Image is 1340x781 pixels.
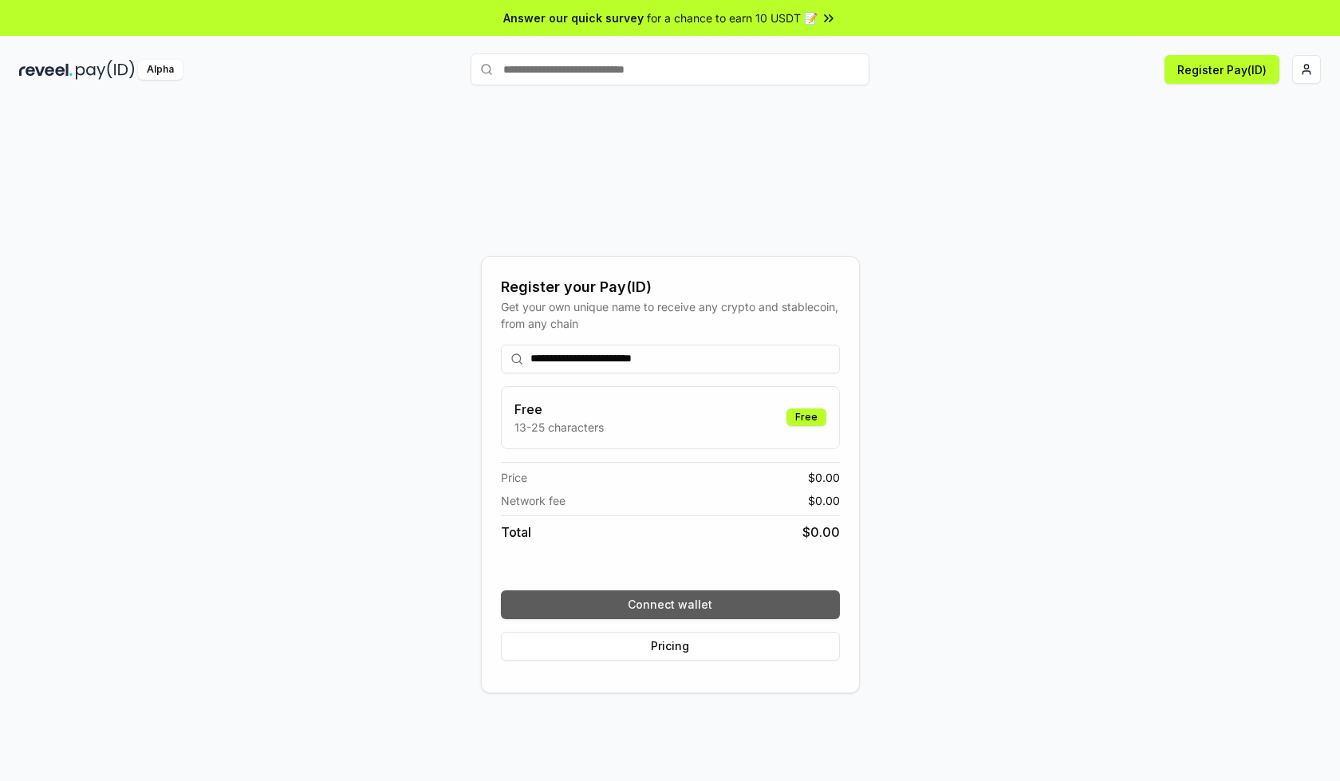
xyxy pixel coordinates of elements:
button: Pricing [501,632,840,661]
span: for a chance to earn 10 USDT 📝 [647,10,818,26]
span: Total [501,523,531,542]
div: Alpha [138,60,183,80]
div: Register your Pay(ID) [501,276,840,298]
span: Answer our quick survey [503,10,644,26]
span: Price [501,469,527,486]
span: $ 0.00 [808,469,840,486]
button: Connect wallet [501,590,840,619]
div: Get your own unique name to receive any crypto and stablecoin, from any chain [501,298,840,332]
span: $ 0.00 [802,523,840,542]
img: reveel_dark [19,60,73,80]
p: 13-25 characters [514,419,604,436]
img: pay_id [76,60,135,80]
button: Register Pay(ID) [1165,55,1279,84]
span: $ 0.00 [808,492,840,509]
span: Network fee [501,492,566,509]
h3: Free [514,400,604,419]
div: Free [786,408,826,426]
